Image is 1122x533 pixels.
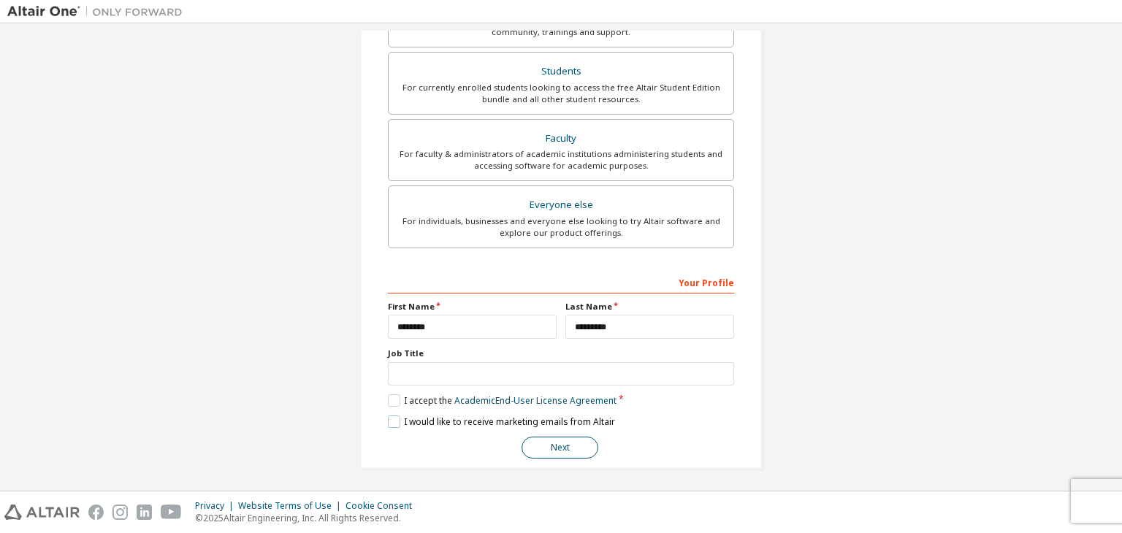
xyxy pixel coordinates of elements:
[195,512,421,524] p: © 2025 Altair Engineering, Inc. All Rights Reserved.
[137,505,152,520] img: linkedin.svg
[454,394,617,407] a: Academic End-User License Agreement
[346,500,421,512] div: Cookie Consent
[388,394,617,407] label: I accept the
[397,215,725,239] div: For individuals, businesses and everyone else looking to try Altair software and explore our prod...
[565,301,734,312] label: Last Name
[388,270,734,294] div: Your Profile
[388,301,557,312] label: First Name
[238,500,346,512] div: Website Terms of Use
[397,129,725,149] div: Faculty
[7,4,190,19] img: Altair One
[397,148,725,172] div: For faculty & administrators of academic institutions administering students and accessing softwa...
[4,505,80,520] img: altair_logo.svg
[522,437,598,459] button: Next
[88,505,104,520] img: facebook.svg
[195,500,238,512] div: Privacy
[397,82,725,105] div: For currently enrolled students looking to access the free Altair Student Edition bundle and all ...
[112,505,128,520] img: instagram.svg
[397,195,725,215] div: Everyone else
[388,348,734,359] label: Job Title
[388,415,615,428] label: I would like to receive marketing emails from Altair
[161,505,182,520] img: youtube.svg
[397,61,725,82] div: Students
